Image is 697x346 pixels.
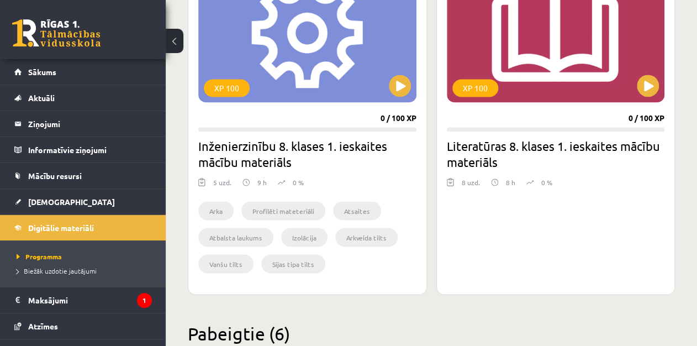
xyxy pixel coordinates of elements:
a: Mācību resursi [14,163,152,188]
span: Mācību resursi [28,171,82,181]
a: Aktuāli [14,85,152,111]
p: 8 h [506,177,515,187]
a: Rīgas 1. Tālmācības vidusskola [12,19,101,47]
a: [DEMOGRAPHIC_DATA] [14,189,152,214]
li: Atbalsta laukums [198,228,273,247]
div: 5 uzd. [213,177,231,193]
li: Arka [198,201,234,220]
a: Digitālie materiāli [14,215,152,240]
div: 8 uzd. [462,177,480,193]
p: 0 % [293,177,304,187]
span: Biežāk uzdotie jautājumi [17,266,97,275]
li: Profilēti mateteriāli [241,201,325,220]
a: Programma [17,251,155,261]
li: Arkveida tilts [335,228,398,247]
span: Sākums [28,67,56,77]
span: [DEMOGRAPHIC_DATA] [28,197,115,207]
span: Digitālie materiāli [28,223,94,233]
li: Izolācija [281,228,328,247]
a: Ziņojumi [14,111,152,137]
span: Atzīmes [28,321,58,331]
p: 9 h [257,177,267,187]
h2: Pabeigtie (6) [188,322,675,344]
h2: Literatūras 8. klases 1. ieskaites mācību materiāls [447,138,665,169]
legend: Ziņojumi [28,111,152,137]
a: Sākums [14,59,152,85]
div: XP 100 [452,79,498,97]
div: XP 100 [204,79,250,97]
span: Programma [17,252,62,261]
a: Biežāk uzdotie jautājumi [17,266,155,276]
h2: Inženierzinību 8. klases 1. ieskaites mācību materiāls [198,138,416,169]
li: Sijas tipa tilts [261,254,325,273]
a: Maksājumi1 [14,287,152,313]
legend: Maksājumi [28,287,152,313]
a: Informatīvie ziņojumi [14,137,152,162]
li: Atsaites [333,201,381,220]
p: 0 % [541,177,552,187]
i: 1 [137,293,152,308]
legend: Informatīvie ziņojumi [28,137,152,162]
a: Atzīmes [14,313,152,339]
span: Aktuāli [28,93,55,103]
li: Vanšu tilts [198,254,254,273]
